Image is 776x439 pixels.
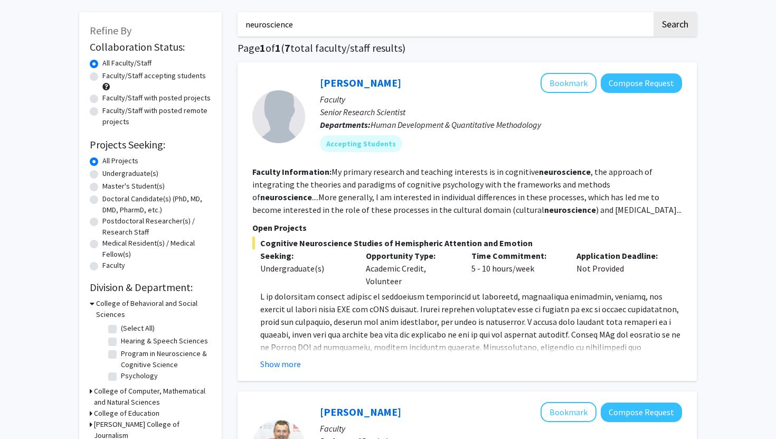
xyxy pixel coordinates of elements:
[252,166,332,177] b: Faculty Information:
[260,290,682,417] p: L ip dolorsitam consect adipisc el seddoeiusm temporincid ut laboreetd, magnaaliqua enimadmin, ve...
[654,12,697,36] button: Search
[569,249,674,287] div: Not Provided
[541,73,597,93] button: Add Joseph Dien to Bookmarks
[102,105,211,127] label: Faculty/Staff with posted remote projects
[260,41,266,54] span: 1
[320,135,402,152] mat-chip: Accepting Students
[121,348,209,370] label: Program in Neuroscience & Cognitive Science
[102,216,211,238] label: Postdoctoral Researcher(s) / Research Staff
[544,204,596,215] b: neuroscience
[371,119,541,130] span: Human Development & Quantitative Methodology
[94,408,159,419] h3: College of Education
[541,402,597,422] button: Add Alexander Shackman to Bookmarks
[90,281,211,294] h2: Division & Department:
[94,386,211,408] h3: College of Computer, Mathematical and Natural Sciences
[260,249,350,262] p: Seeking:
[260,262,350,275] div: Undergraduate(s)
[121,335,208,347] label: Hearing & Speech Sciences
[275,41,281,54] span: 1
[90,24,131,37] span: Refine By
[366,249,456,262] p: Opportunity Type:
[471,249,561,262] p: Time Commitment:
[252,237,682,249] span: Cognitive Neuroscience Studies of Hemispheric Attention and Emotion
[102,92,211,104] label: Faculty/Staff with posted projects
[102,181,165,192] label: Master's Student(s)
[320,93,682,106] p: Faculty
[285,41,290,54] span: 7
[576,249,666,262] p: Application Deadline:
[252,166,682,215] fg-read-more: My primary research and teaching interests is in cognitive , the approach of integrating the theo...
[238,12,652,36] input: Search Keywords
[358,249,463,287] div: Academic Credit, Volunteer
[102,260,125,271] label: Faculty
[539,166,591,177] b: neuroscience
[102,193,211,216] label: Doctoral Candidate(s) (PhD, MD, DMD, PharmD, etc.)
[8,391,45,431] iframe: Chat
[90,41,211,53] h2: Collaboration Status:
[601,73,682,93] button: Compose Request to Joseph Dien
[601,403,682,422] button: Compose Request to Alexander Shackman
[102,168,158,179] label: Undergraduate(s)
[260,192,312,202] b: neuroscience
[463,249,569,287] div: 5 - 10 hours/week
[320,119,371,130] b: Departments:
[102,155,138,166] label: All Projects
[252,221,682,234] p: Open Projects
[121,323,155,334] label: (Select All)
[320,422,682,435] p: Faculty
[121,370,158,381] label: Psychology
[320,405,401,418] a: [PERSON_NAME]
[320,106,682,118] p: Senior Research Scientist
[102,58,152,69] label: All Faculty/Staff
[260,358,301,370] button: Show more
[102,70,206,81] label: Faculty/Staff accepting students
[320,76,401,89] a: [PERSON_NAME]
[90,138,211,151] h2: Projects Seeking:
[102,238,211,260] label: Medical Resident(s) / Medical Fellow(s)
[238,42,697,54] h1: Page of ( total faculty/staff results)
[96,298,211,320] h3: College of Behavioral and Social Sciences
